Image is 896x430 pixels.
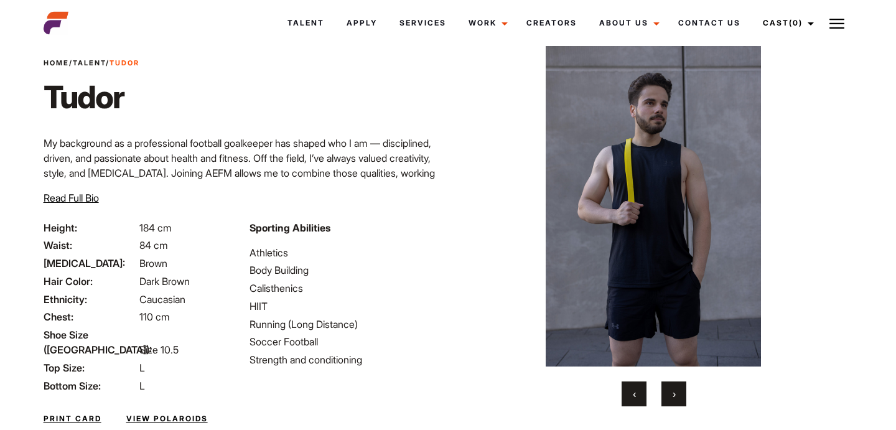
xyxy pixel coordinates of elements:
[250,281,441,296] li: Calisthenics
[250,334,441,349] li: Soccer Football
[44,190,99,205] button: Read Full Bio
[139,344,179,356] span: Size 10.5
[44,238,137,253] span: Waist:
[73,58,106,67] a: Talent
[44,292,137,307] span: Ethnicity:
[789,18,803,27] span: (0)
[139,275,190,287] span: Dark Brown
[667,6,752,40] a: Contact Us
[276,6,335,40] a: Talent
[110,58,139,67] strong: Tudor
[44,78,139,116] h1: Tudor
[829,16,844,31] img: Burger icon
[44,413,101,424] a: Print Card
[44,274,137,289] span: Hair Color:
[139,311,170,323] span: 110 cm
[44,360,137,375] span: Top Size:
[633,388,636,400] span: Previous
[44,327,137,357] span: Shoe Size ([GEOGRAPHIC_DATA]):
[250,245,441,260] li: Athletics
[250,222,330,234] strong: Sporting Abilities
[250,352,441,367] li: Strength and conditioning
[588,6,667,40] a: About Us
[139,293,185,306] span: Caucasian
[457,6,515,40] a: Work
[44,220,137,235] span: Height:
[515,6,588,40] a: Creators
[44,309,137,324] span: Chest:
[139,257,167,269] span: Brown
[44,58,69,67] a: Home
[44,192,99,204] span: Read Full Bio
[44,378,137,393] span: Bottom Size:
[139,362,145,374] span: L
[139,222,172,234] span: 184 cm
[44,11,68,35] img: cropped-aefm-brand-fav-22-square.png
[388,6,457,40] a: Services
[673,388,676,400] span: Next
[44,58,139,68] span: / /
[126,413,208,424] a: View Polaroids
[250,299,441,314] li: HIIT
[250,317,441,332] li: Running (Long Distance)
[44,136,441,210] p: My background as a professional football goalkeeper has shaped who I am — disciplined, driven, an...
[250,263,441,278] li: Body Building
[139,380,145,392] span: L
[752,6,821,40] a: Cast(0)
[44,256,137,271] span: [MEDICAL_DATA]:
[335,6,388,40] a: Apply
[139,239,168,251] span: 84 cm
